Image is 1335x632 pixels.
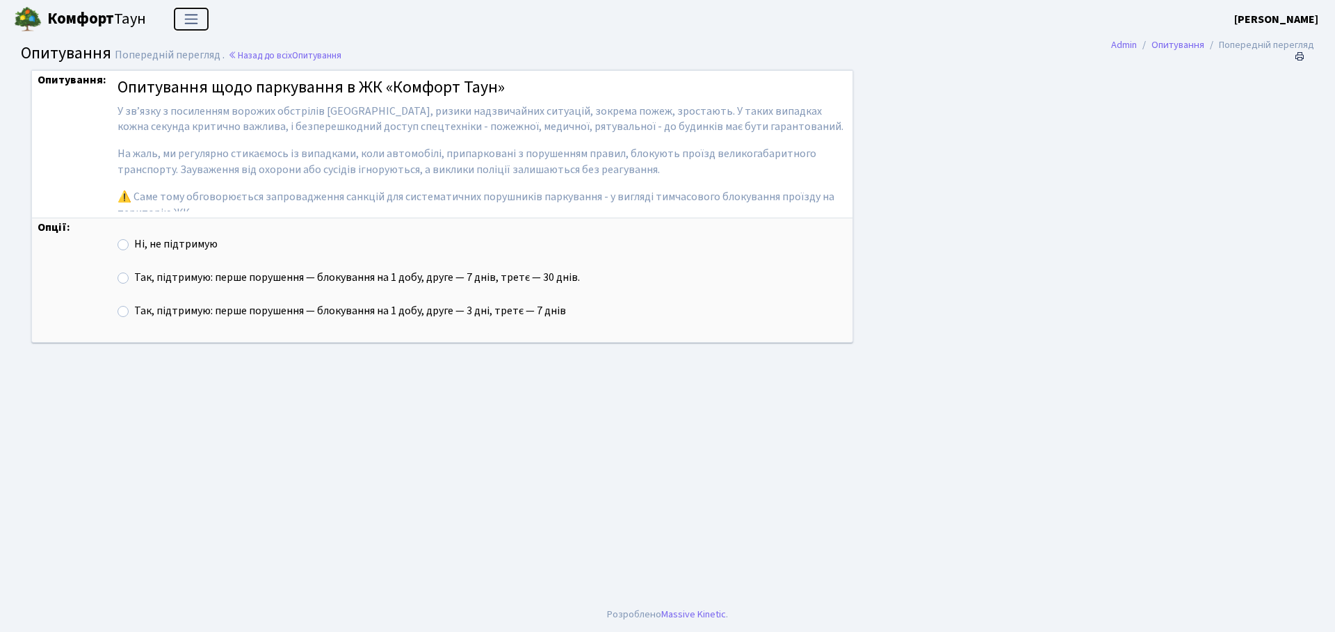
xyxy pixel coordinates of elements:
[228,49,341,62] a: Назад до всіхОпитування
[134,270,580,286] label: Так, підтримую: перше порушення — блокування на 1 добу, друге — 7 днів, третє — 30 днів.
[115,47,225,63] span: Попередній перегляд .
[14,6,42,33] img: logo.png
[607,607,728,622] div: Розроблено .
[118,146,847,178] p: На жаль, ми регулярно стикаємось із випадками, коли автомобілі, припарковані з порушенням правил,...
[21,41,111,65] span: Опитування
[1234,12,1318,27] b: [PERSON_NAME]
[1204,38,1314,53] li: Попередній перегляд
[118,189,847,221] p: ⚠️ Саме тому обговорюється запровадження санкцій для систематичних порушників паркування - у вигл...
[118,78,847,98] h4: Опитування щодо паркування в ЖК «Комфорт Таун»
[292,49,341,62] span: Опитування
[118,104,847,314] span: У звʼязку з посиленням ворожих обстрілів [GEOGRAPHIC_DATA], ризики надзвичайних ситуацій, зокрема...
[1234,11,1318,28] a: [PERSON_NAME]
[661,607,726,622] a: Massive Kinetic
[1151,38,1204,52] a: Опитування
[47,8,114,30] b: Комфорт
[47,8,146,31] span: Таун
[38,220,70,235] strong: Опції:
[38,72,106,88] strong: Опитування:
[134,303,566,319] label: Так, підтримую: перше порушення — блокування на 1 добу, друге — 3 дні, третє — 7 днів
[1111,38,1137,52] a: Admin
[174,8,209,31] button: Переключити навігацію
[134,236,218,252] label: Ні, не підтримую
[1090,31,1335,60] nav: breadcrumb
